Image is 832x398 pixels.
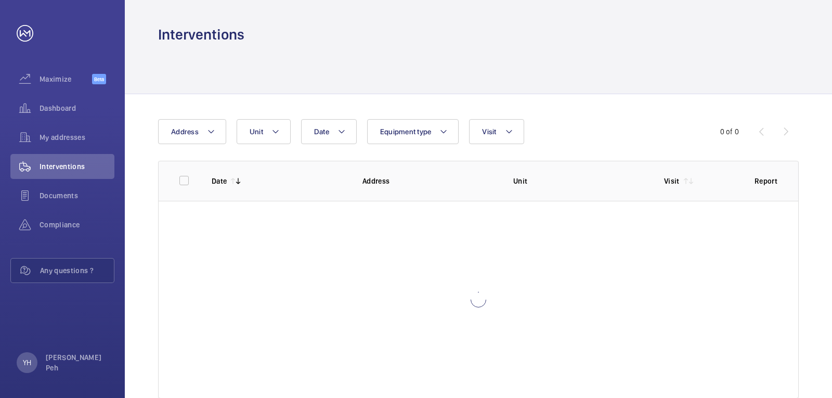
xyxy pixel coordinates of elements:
span: Equipment type [380,127,432,136]
button: Equipment type [367,119,459,144]
p: Visit [664,176,680,186]
button: Visit [469,119,524,144]
p: [PERSON_NAME] Peh [46,352,108,373]
p: YH [23,357,31,368]
span: Beta [92,74,106,84]
span: Visit [482,127,496,136]
button: Address [158,119,226,144]
button: Date [301,119,357,144]
button: Unit [237,119,291,144]
span: Interventions [40,161,114,172]
p: Report [755,176,777,186]
h1: Interventions [158,25,244,44]
p: Date [212,176,227,186]
span: Unit [250,127,263,136]
span: Maximize [40,74,92,84]
div: 0 of 0 [720,126,739,137]
span: Any questions ? [40,265,114,276]
span: Documents [40,190,114,201]
span: Compliance [40,220,114,230]
span: My addresses [40,132,114,143]
span: Address [171,127,199,136]
span: Date [314,127,329,136]
p: Unit [513,176,647,186]
p: Address [362,176,497,186]
span: Dashboard [40,103,114,113]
